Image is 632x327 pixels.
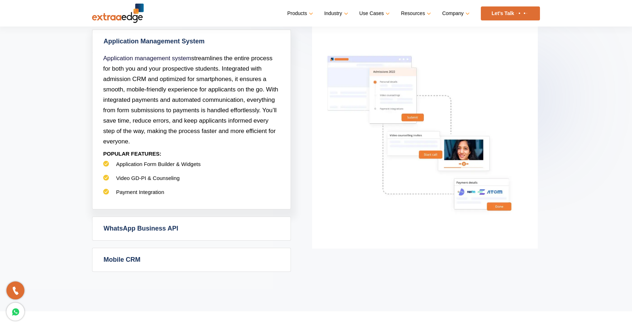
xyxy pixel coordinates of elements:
[442,8,468,19] a: Company
[92,217,291,240] a: WhatsApp Business API
[103,189,280,203] li: Payment Integration
[401,8,430,19] a: Resources
[92,30,291,53] a: Application Management System
[103,161,280,175] li: Application Form Builder & Widgets
[481,6,540,20] a: Let’s Talk
[287,8,312,19] a: Products
[103,55,191,62] a: Application management system
[324,8,347,19] a: Industry
[103,55,278,145] span: streamlines the entire process for both you and your prospective students. Integrated with admiss...
[359,8,388,19] a: Use Cases
[103,147,280,161] p: POPULAR FEATURES:
[103,175,280,189] li: Video GD-PI & Counseling
[92,248,291,271] a: Mobile CRM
